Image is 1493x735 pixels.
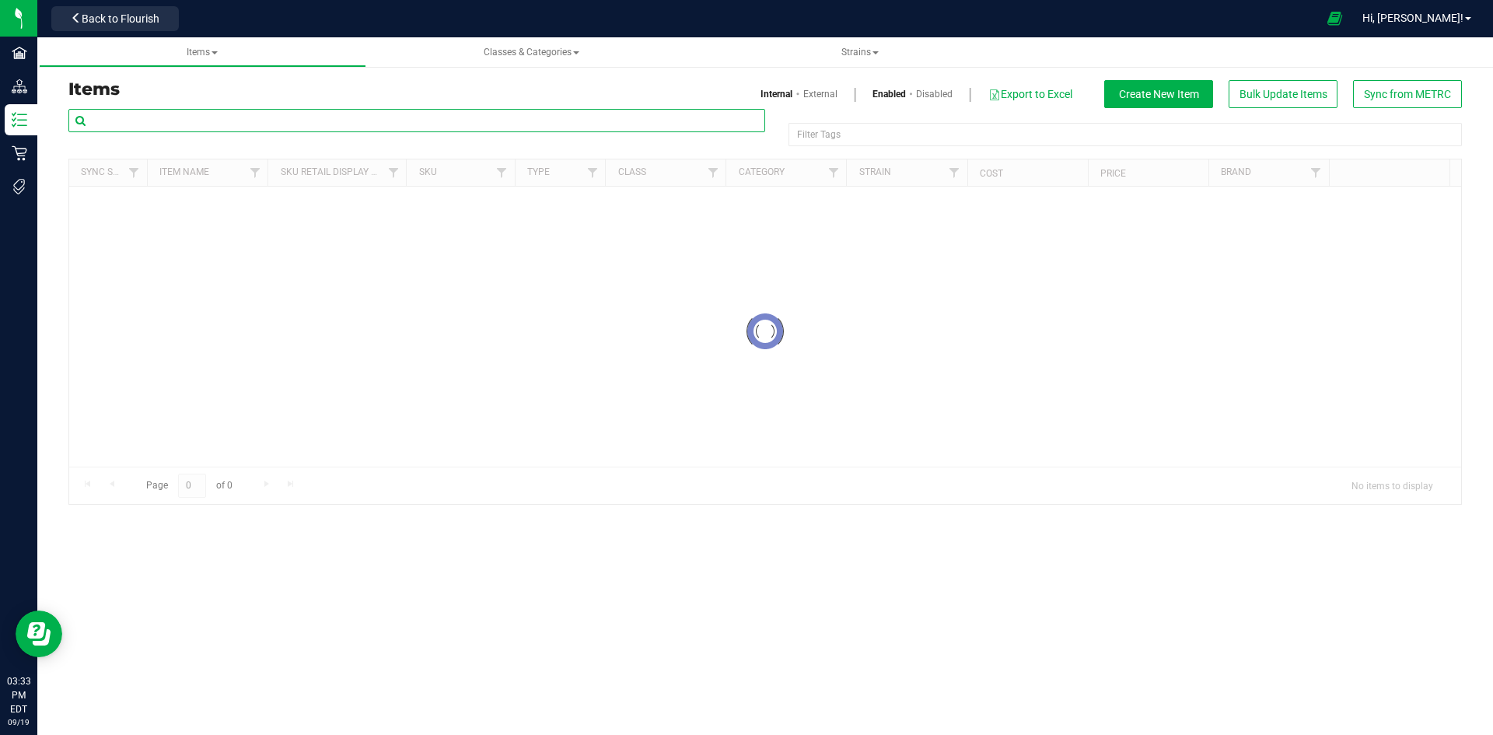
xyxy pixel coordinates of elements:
[7,674,30,716] p: 03:33 PM EDT
[760,87,792,101] a: Internal
[803,87,837,101] a: External
[1353,80,1462,108] button: Sync from METRC
[1362,12,1463,24] span: Hi, [PERSON_NAME]!
[1229,80,1337,108] button: Bulk Update Items
[16,611,62,657] iframe: Resource center
[7,716,30,728] p: 09/19
[916,87,953,101] a: Disabled
[988,81,1073,107] button: Export to Excel
[1119,88,1199,100] span: Create New Item
[12,45,27,61] inline-svg: Facilities
[187,47,218,58] span: Items
[484,47,579,58] span: Classes & Categories
[68,109,765,132] input: Search Item Name, SKU Retail Name, or Part Number
[12,112,27,128] inline-svg: Inventory
[1240,88,1327,100] span: Bulk Update Items
[12,179,27,194] inline-svg: Tags
[1104,80,1213,108] button: Create New Item
[872,87,906,101] a: Enabled
[12,145,27,161] inline-svg: Retail
[68,80,753,99] h3: Items
[82,12,159,25] span: Back to Flourish
[1317,3,1352,33] span: Open Ecommerce Menu
[51,6,179,31] button: Back to Flourish
[1364,88,1451,100] span: Sync from METRC
[841,47,879,58] span: Strains
[12,79,27,94] inline-svg: Distribution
